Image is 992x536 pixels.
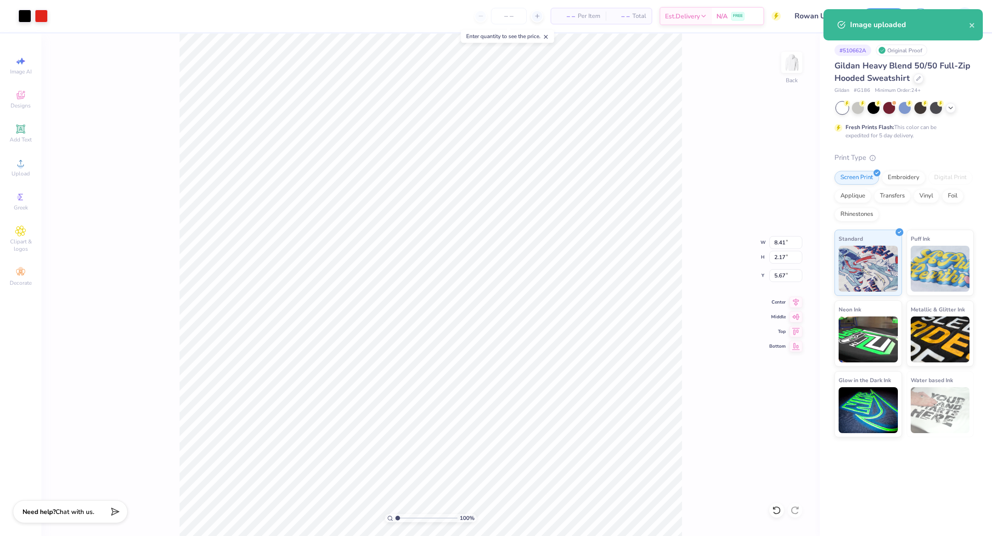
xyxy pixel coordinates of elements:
div: Embroidery [882,171,925,185]
div: Enter quantity to see the price. [461,30,554,43]
div: Transfers [874,189,911,203]
span: – – [611,11,630,21]
img: Neon Ink [839,316,898,362]
div: # 510662A [834,45,871,56]
div: Screen Print [834,171,879,185]
div: Digital Print [928,171,973,185]
strong: Need help? [23,508,56,516]
span: Designs [11,102,31,109]
span: Clipart & logos [5,238,37,253]
span: Chat with us. [56,508,94,516]
span: Per Item [578,11,600,21]
span: Water based Ink [911,375,953,385]
span: Puff Ink [911,234,930,243]
span: Total [632,11,646,21]
input: Untitled Design [788,7,855,25]
div: Original Proof [876,45,927,56]
span: Standard [839,234,863,243]
span: Est. Delivery [665,11,700,21]
div: Applique [834,189,871,203]
div: Back [786,76,798,85]
div: Print Type [834,152,974,163]
span: Center [769,299,786,305]
img: Metallic & Glitter Ink [911,316,970,362]
img: Back [783,53,801,72]
img: Puff Ink [911,246,970,292]
div: This color can be expedited for 5 day delivery. [845,123,958,140]
span: Upload [11,170,30,177]
span: Middle [769,314,786,320]
span: Bottom [769,343,786,350]
span: 100 % [460,514,474,522]
span: Minimum Order: 24 + [875,87,921,95]
span: Greek [14,204,28,211]
strong: Fresh Prints Flash: [845,124,894,131]
img: Water based Ink [911,387,970,433]
span: Neon Ink [839,305,861,314]
span: Image AI [10,68,32,75]
span: Glow in the Dark Ink [839,375,891,385]
span: Gildan Heavy Blend 50/50 Full-Zip Hooded Sweatshirt [834,60,970,84]
img: Standard [839,246,898,292]
span: # G186 [854,87,870,95]
span: – – [557,11,575,21]
div: Vinyl [913,189,939,203]
input: – – [491,8,527,24]
button: close [969,19,975,30]
span: Gildan [834,87,849,95]
span: Top [769,328,786,335]
div: Rhinestones [834,208,879,221]
span: N/A [716,11,727,21]
span: FREE [733,13,743,19]
span: Add Text [10,136,32,143]
img: Glow in the Dark Ink [839,387,898,433]
div: Image uploaded [850,19,969,30]
div: Foil [942,189,964,203]
span: Metallic & Glitter Ink [911,305,965,314]
span: Decorate [10,279,32,287]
